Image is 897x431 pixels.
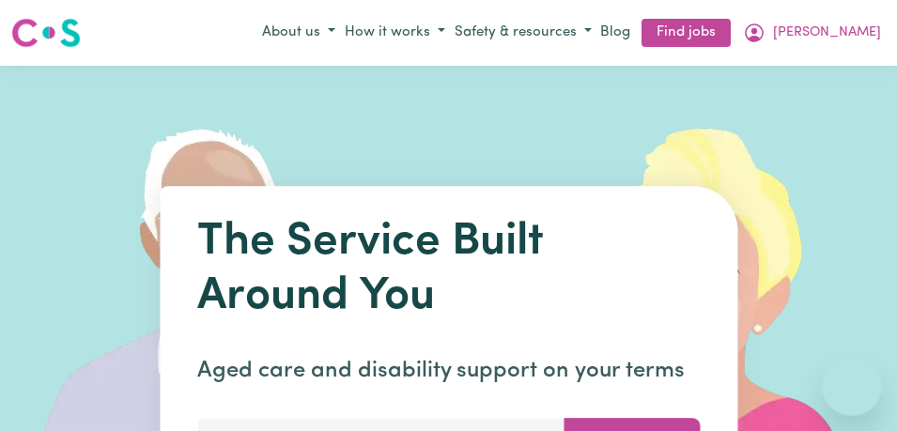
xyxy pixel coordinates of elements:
[738,17,886,49] button: My Account
[450,18,596,49] button: Safety & resources
[596,19,634,48] a: Blog
[642,19,731,48] a: Find jobs
[773,23,881,43] span: [PERSON_NAME]
[340,18,450,49] button: How it works
[257,18,340,49] button: About us
[11,16,81,50] img: Careseekers logo
[822,356,882,416] iframe: Button to launch messaging window
[11,11,81,54] a: Careseekers logo
[197,354,700,388] p: Aged care and disability support on your terms
[197,216,700,324] h1: The Service Built Around You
